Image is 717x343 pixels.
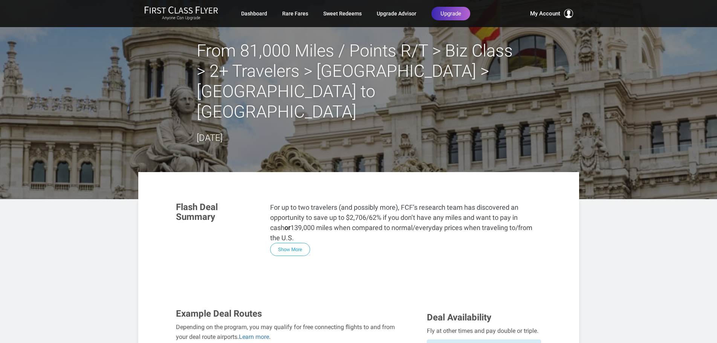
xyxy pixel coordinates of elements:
[176,308,262,319] span: Example Deal Routes
[323,7,362,20] a: Sweet Redeems
[427,312,491,323] span: Deal Availability
[270,202,541,243] p: For up to two travelers (and possibly more), FCF’s research team has discovered an opportunity to...
[197,41,521,122] h2: From 81,000 Miles / Points R/T > Biz Class > 2+ Travelers > [GEOGRAPHIC_DATA] > [GEOGRAPHIC_DATA]...
[144,6,218,21] a: First Class FlyerAnyone Can Upgrade
[239,333,269,340] a: Learn more
[241,7,267,20] a: Dashboard
[176,202,259,222] h3: Flash Deal Summary
[427,326,541,336] div: Fly at other times and pay double or triple.
[530,9,573,18] button: My Account
[377,7,416,20] a: Upgrade Advisor
[270,243,310,256] button: Show More
[284,224,290,232] strong: or
[282,7,308,20] a: Rare Fares
[144,6,218,14] img: First Class Flyer
[197,133,223,143] time: [DATE]
[144,15,218,21] small: Anyone Can Upgrade
[530,9,560,18] span: My Account
[431,7,470,20] a: Upgrade
[176,322,399,341] div: Depending on the program, you may qualify for free connecting flights to and from your deal route...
